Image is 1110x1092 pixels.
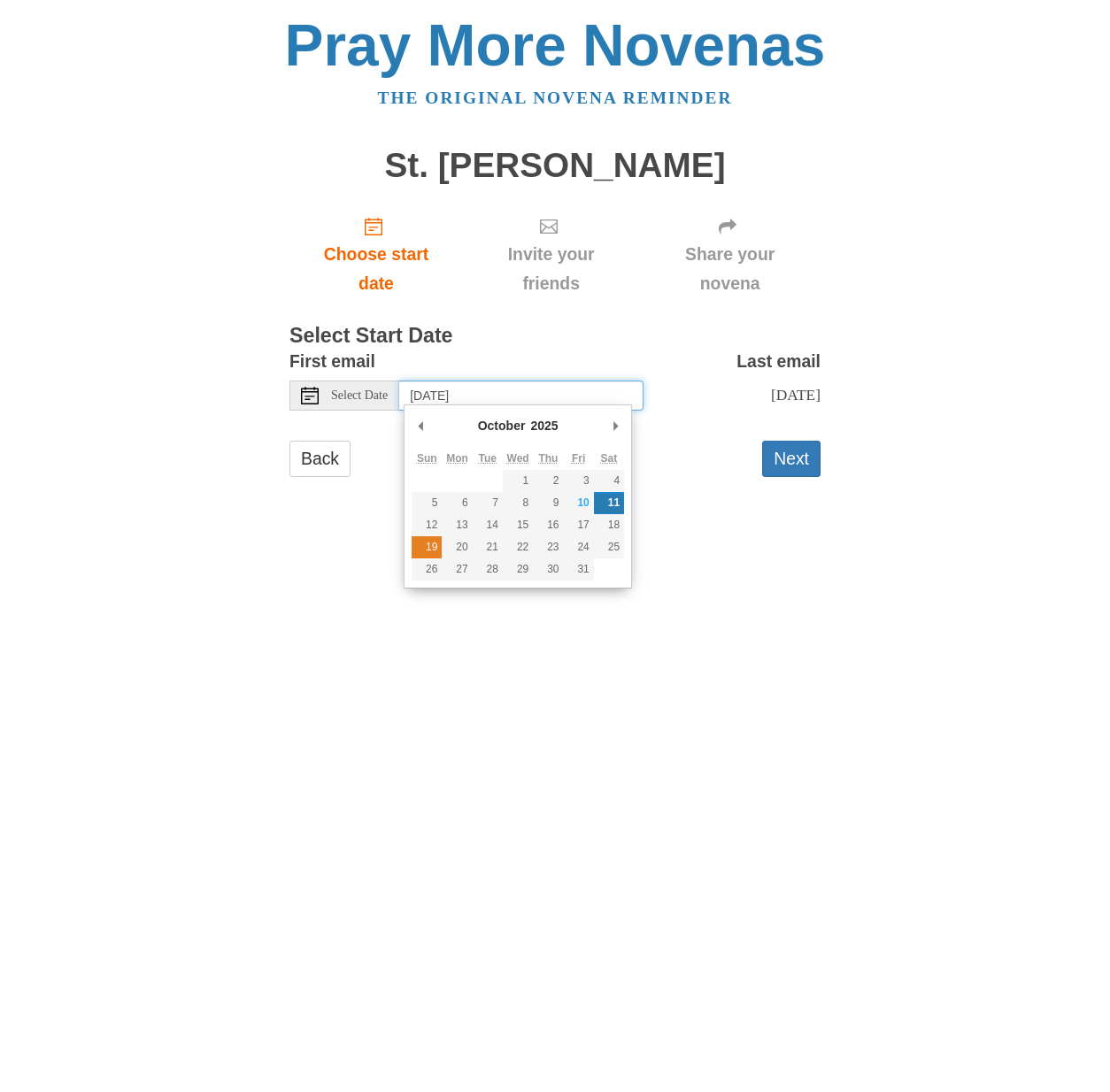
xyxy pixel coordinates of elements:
button: 11 [594,492,624,514]
abbr: Friday [572,452,585,465]
button: 6 [442,492,472,514]
label: Last email [736,347,821,376]
button: 15 [503,514,533,536]
span: Share your novena [657,240,803,298]
abbr: Wednesday [507,452,529,465]
button: 3 [564,470,594,492]
button: 24 [564,536,594,558]
button: 30 [533,558,563,581]
button: 26 [412,558,442,581]
button: 7 [473,492,503,514]
span: Choose start date [307,240,445,298]
button: 13 [442,514,472,536]
abbr: Saturday [601,452,618,465]
button: 14 [473,514,503,536]
button: 4 [594,470,624,492]
button: 5 [412,492,442,514]
a: Pray More Novenas [285,12,826,78]
button: 18 [594,514,624,536]
label: First email [289,347,375,376]
abbr: Sunday [417,452,437,465]
button: 21 [473,536,503,558]
button: 19 [412,536,442,558]
span: Select Date [331,389,388,402]
button: 8 [503,492,533,514]
a: Back [289,441,351,477]
button: Next Month [606,412,624,439]
button: 17 [564,514,594,536]
button: 16 [533,514,563,536]
div: Click "Next" to confirm your start date first. [639,202,821,307]
abbr: Tuesday [479,452,497,465]
button: 25 [594,536,624,558]
h1: St. [PERSON_NAME] [289,147,821,185]
div: October [475,412,528,439]
button: 22 [503,536,533,558]
a: Choose start date [289,202,463,307]
button: 20 [442,536,472,558]
button: 23 [533,536,563,558]
div: Click "Next" to confirm your start date first. [463,202,639,307]
button: 1 [503,470,533,492]
div: 2025 [528,412,560,439]
button: 28 [473,558,503,581]
span: [DATE] [771,386,821,404]
input: Use the arrow keys to pick a date [399,381,644,411]
button: 10 [564,492,594,514]
button: 9 [533,492,563,514]
button: 27 [442,558,472,581]
button: Previous Month [412,412,429,439]
button: 29 [503,558,533,581]
button: Next [762,441,821,477]
abbr: Monday [446,452,468,465]
button: 31 [564,558,594,581]
span: Invite your friends [481,240,621,298]
h3: Select Start Date [289,325,821,348]
button: 12 [412,514,442,536]
abbr: Thursday [538,452,558,465]
a: The original novena reminder [378,88,733,107]
button: 2 [533,470,563,492]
